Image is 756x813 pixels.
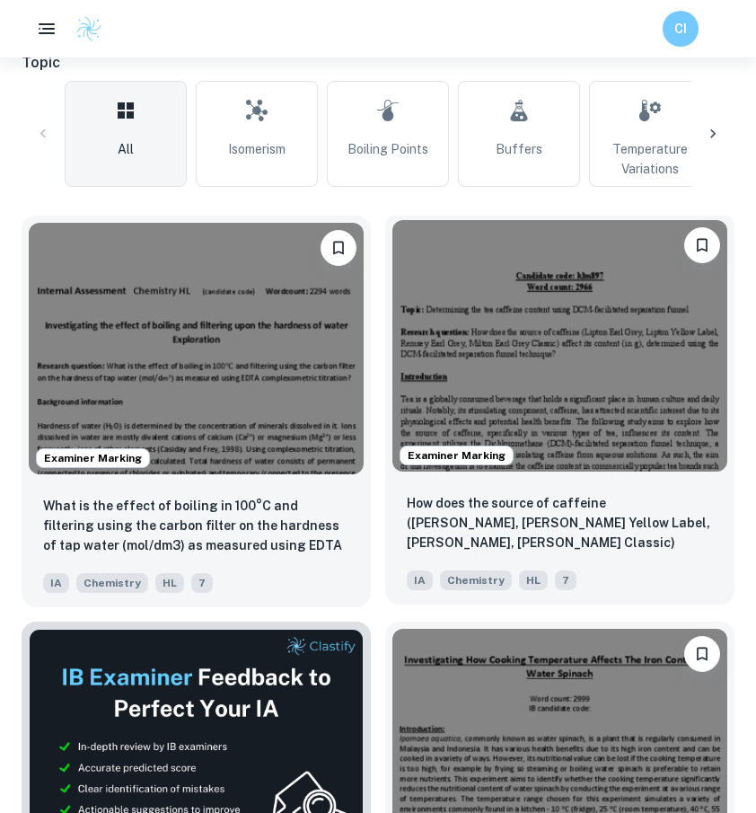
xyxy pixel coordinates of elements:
[65,15,102,42] a: Clastify logo
[155,573,184,593] span: HL
[385,216,734,607] a: Examiner MarkingBookmarkHow does the source of caffeine (Lipton Earl Grey, Lipton Yellow Label, R...
[75,15,102,42] img: Clastify logo
[440,570,512,590] span: Chemistry
[519,570,548,590] span: HL
[22,216,371,607] a: Examiner MarkingBookmarkWhat is the effect of boiling in 100°C and filtering using the carbon fil...
[407,493,713,554] p: How does the source of caffeine (Lipton Earl Grey, Lipton Yellow Label, Remsey Earl Grey, Milton ...
[22,52,734,74] h6: Topic
[347,139,428,159] span: Boiling Points
[400,447,513,464] span: Examiner Marking
[228,139,286,159] span: Isomerism
[191,573,213,593] span: 7
[43,496,349,557] p: What is the effect of boiling in 100°C and filtering using the carbon filter on the hardness of t...
[407,570,433,590] span: IA
[684,636,720,672] button: Bookmark
[663,11,699,47] button: CI
[321,230,356,266] button: Bookmark
[671,19,691,39] h6: CI
[496,139,542,159] span: Buffers
[37,450,149,466] span: Examiner Marking
[555,570,576,590] span: 7
[392,220,727,472] img: Chemistry IA example thumbnail: How does the source of caffeine (Lipton
[684,227,720,263] button: Bookmark
[597,139,703,179] span: Temperature Variations
[43,573,69,593] span: IA
[29,223,364,474] img: Chemistry IA example thumbnail: What is the effect of boiling in 100°C a
[76,573,148,593] span: Chemistry
[118,139,134,159] span: All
